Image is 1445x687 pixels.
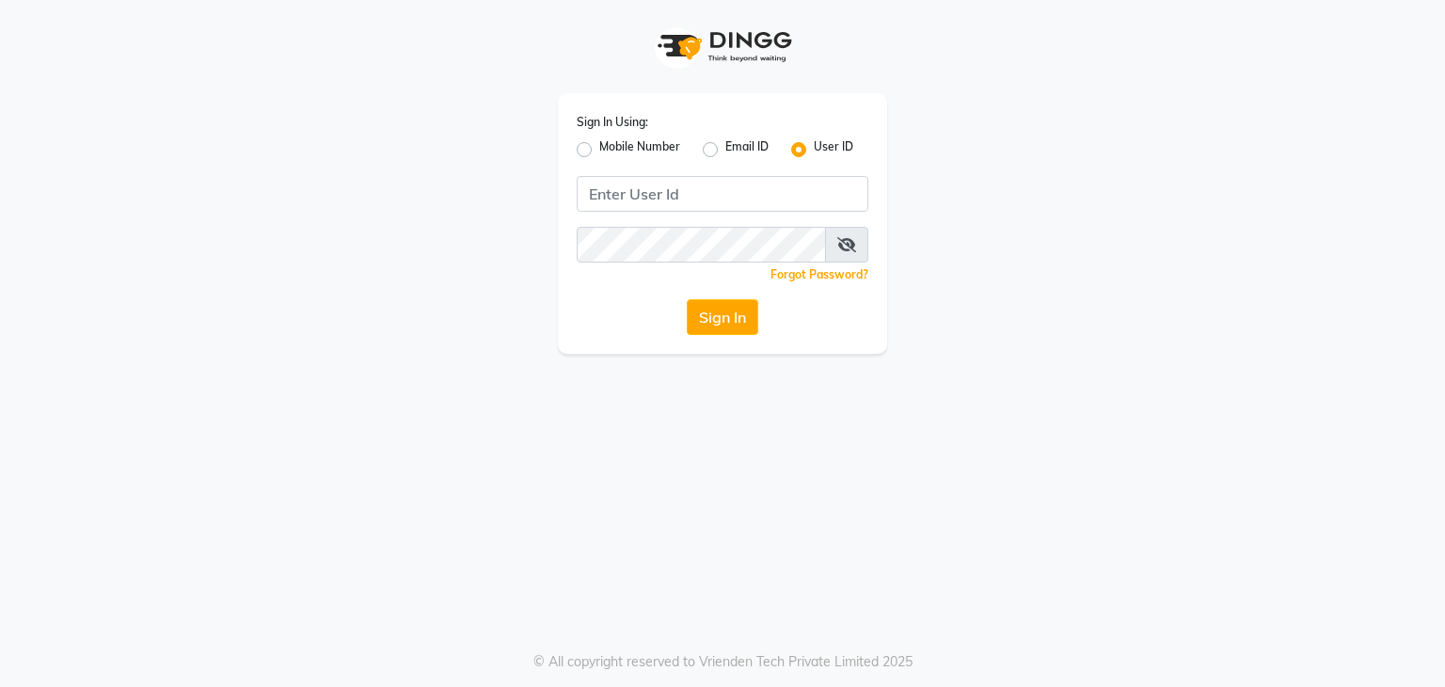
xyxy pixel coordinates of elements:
[770,267,868,281] a: Forgot Password?
[599,138,680,161] label: Mobile Number
[577,176,868,212] input: Username
[814,138,853,161] label: User ID
[647,19,798,74] img: logo1.svg
[725,138,769,161] label: Email ID
[687,299,758,335] button: Sign In
[577,227,826,263] input: Username
[577,114,648,131] label: Sign In Using:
